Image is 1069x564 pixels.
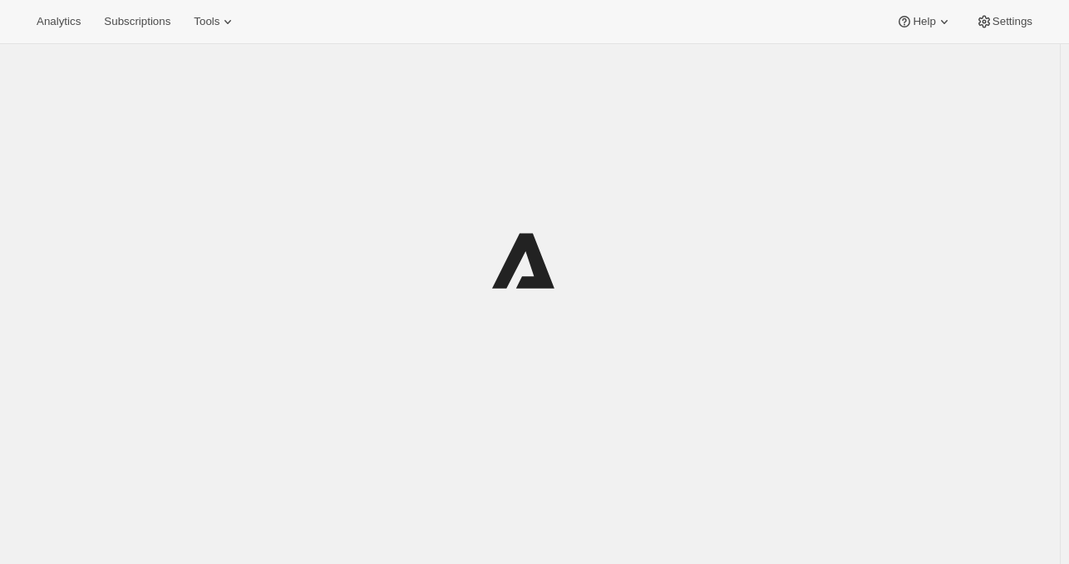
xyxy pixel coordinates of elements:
[37,15,81,28] span: Analytics
[966,10,1042,33] button: Settings
[94,10,180,33] button: Subscriptions
[194,15,219,28] span: Tools
[993,15,1032,28] span: Settings
[104,15,170,28] span: Subscriptions
[886,10,962,33] button: Help
[27,10,91,33] button: Analytics
[184,10,246,33] button: Tools
[913,15,935,28] span: Help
